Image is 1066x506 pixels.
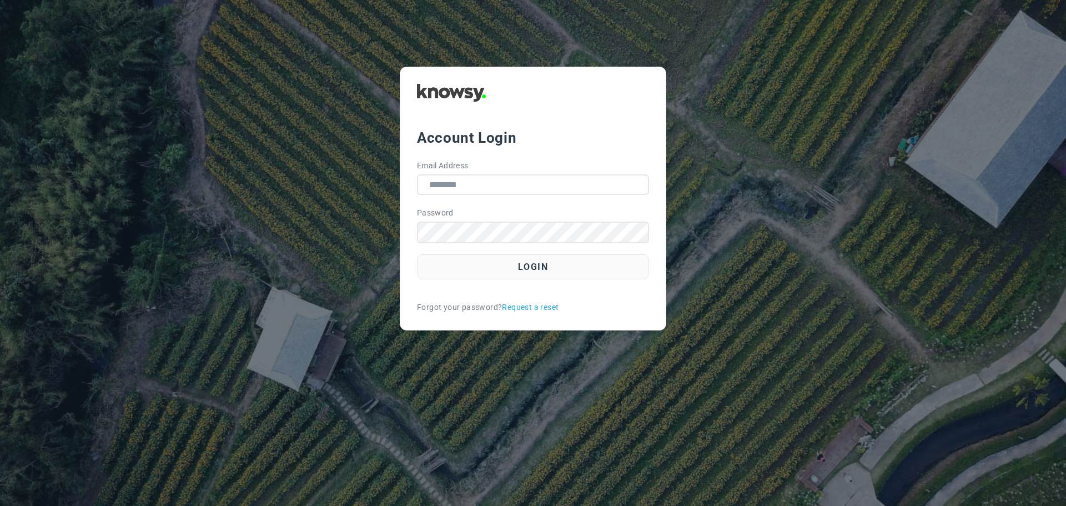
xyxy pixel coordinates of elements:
[417,160,469,172] label: Email Address
[417,254,649,279] button: Login
[502,302,559,313] a: Request a reset
[417,128,649,148] div: Account Login
[417,207,454,219] label: Password
[417,302,649,313] div: Forgot your password?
